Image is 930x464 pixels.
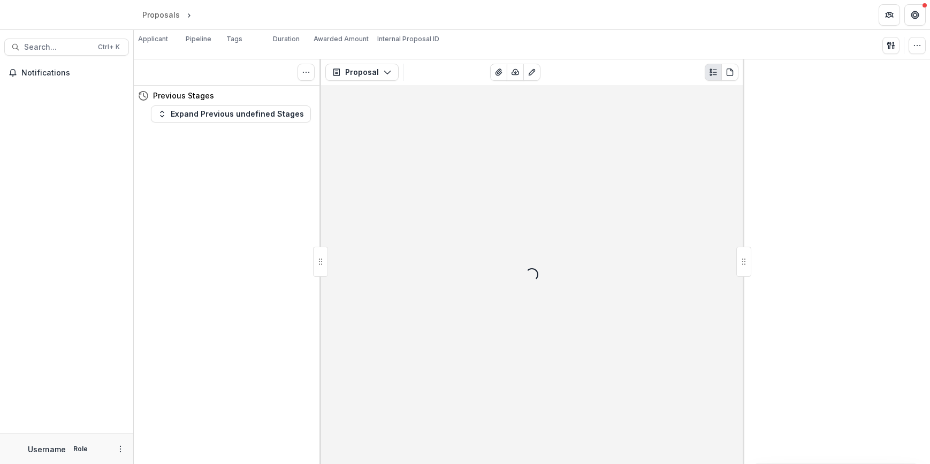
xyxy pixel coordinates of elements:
nav: breadcrumb [138,7,239,22]
button: More [114,443,127,455]
button: Edit as form [523,64,540,81]
div: Ctrl + K [96,41,122,53]
p: Awarded Amount [314,34,369,44]
p: Tags [226,34,242,44]
button: View Attached Files [490,64,507,81]
p: Duration [273,34,300,44]
button: Plaintext view [705,64,722,81]
button: Partners [879,4,900,26]
p: Internal Proposal ID [377,34,439,44]
button: Get Help [904,4,926,26]
span: Search... [24,43,92,52]
button: Expand Previous undefined Stages [151,105,311,123]
a: Proposals [138,7,184,22]
div: Proposals [142,9,180,20]
p: Applicant [138,34,168,44]
button: Search... [4,39,129,56]
p: Pipeline [186,34,211,44]
button: Proposal [325,64,399,81]
button: Notifications [4,64,129,81]
p: Username [28,444,66,455]
span: Notifications [21,69,125,78]
p: Role [70,444,91,454]
button: Toggle View Cancelled Tasks [298,64,315,81]
button: PDF view [721,64,738,81]
h4: Previous Stages [153,90,214,101]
